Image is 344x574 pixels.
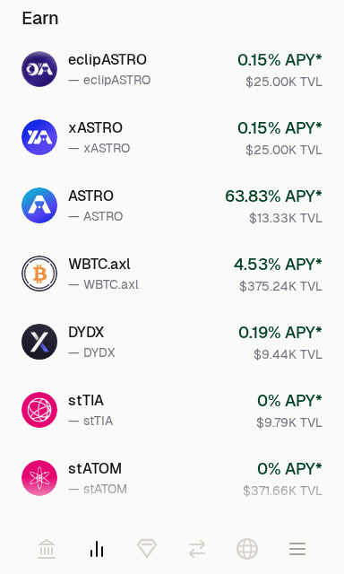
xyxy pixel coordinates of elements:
img: stTIA [21,392,57,428]
div: — xASTRO [68,139,130,157]
div: — stTIA [68,412,113,430]
img: eclipASTRO [21,51,57,87]
div: — stATOM [68,480,127,498]
a: xASTROxASTRO— xASTRO0.15% APY*$25.00K TVL [7,105,337,170]
div: — ASTRO [68,207,123,225]
a: ASTROASTRO— ASTRO63.83% APY*$13.33K TVL [7,173,337,238]
div: $371.66K TVL [243,482,322,500]
a: eclipASTROeclipASTRO— eclipASTRO0.15% APY*$25.00K TVL [7,37,337,101]
div: stTIA [68,390,113,412]
div: $13.33K TVL [225,209,322,227]
div: $9.79K TVL [256,413,322,431]
div: — eclipASTRO [68,71,150,89]
div: 0.19 % APY* [238,320,322,345]
div: ASTRO [68,186,123,207]
div: — DYDX [68,344,115,361]
div: stATOM [68,458,127,480]
div: 0.15 % APY* [237,116,322,141]
div: 4.53 % APY* [234,252,322,277]
div: eclipASTRO [68,49,150,71]
img: DYDX [21,324,57,360]
div: $25.00K TVL [237,141,322,159]
a: DYDXDYDX— DYDX0.19% APY*$9.44K TVL [7,309,337,374]
div: — WBTC.axl [68,275,139,293]
a: WBTC.axlWBTC.axl— WBTC.axl4.53% APY*$375.24K TVL [7,241,337,306]
img: WBTC.axl [21,256,57,291]
div: 0 % APY* [256,388,322,413]
div: $25.00K TVL [237,73,322,91]
a: stTIAstTIA— stTIA0% APY*$9.79K TVL [7,378,337,442]
span: Earn [21,5,59,30]
div: 0 % APY* [243,457,322,482]
div: DYDX [68,322,115,344]
div: xASTRO [68,117,130,139]
img: xASTRO [21,119,57,155]
div: 0.15 % APY* [237,48,322,73]
div: $375.24K TVL [234,277,322,295]
div: 63.83 % APY* [225,184,322,209]
div: WBTC.axl [68,254,139,275]
div: $9.44K TVL [238,345,322,363]
img: ASTRO [21,187,57,223]
img: stATOM [21,460,57,496]
a: stATOMstATOM— stATOM0% APY*$371.66K TVL [7,446,337,510]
